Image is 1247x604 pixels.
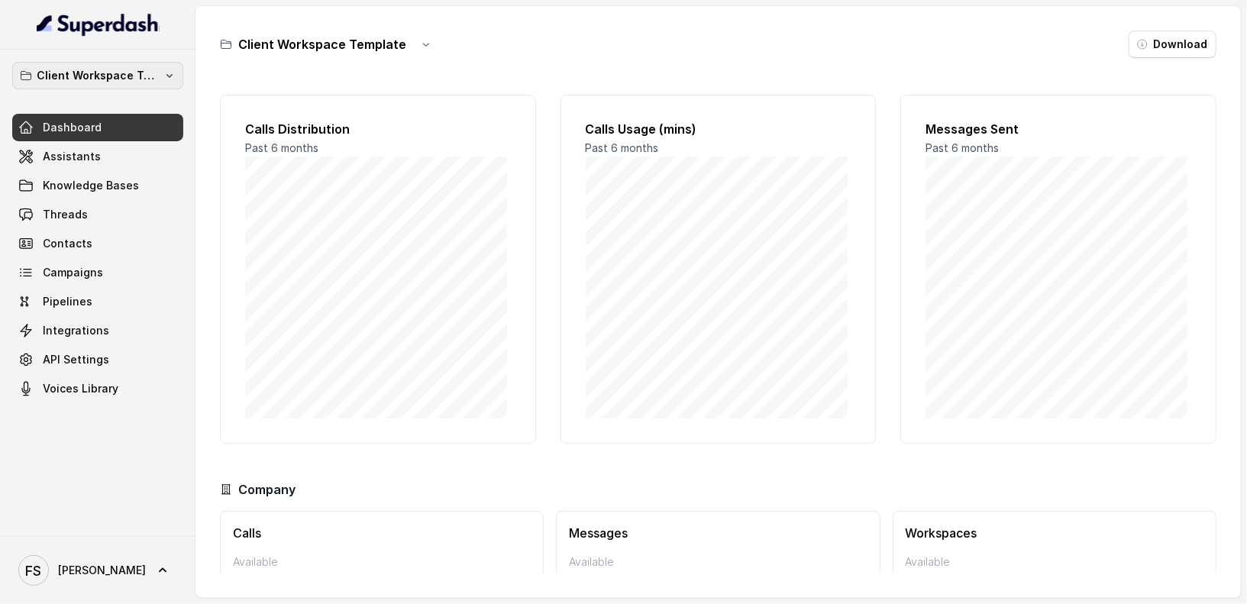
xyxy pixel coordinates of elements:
text: FS [26,563,42,579]
span: Integrations [43,323,109,338]
button: Client Workspace Template [12,62,183,89]
a: Campaigns [12,259,183,286]
p: Available [906,554,1203,570]
span: Knowledge Bases [43,178,139,193]
p: 469 messages [569,570,867,588]
h2: Messages Sent [926,120,1191,138]
span: [PERSON_NAME] [58,563,146,578]
span: API Settings [43,352,109,367]
img: light.svg [37,12,160,37]
p: Available [233,554,531,570]
h2: Calls Usage (mins) [586,120,851,138]
p: Client Workspace Template [37,66,159,85]
a: Pipelines [12,288,183,315]
span: Voices Library [43,381,118,396]
a: Assistants [12,143,183,170]
p: 1 Workspaces [906,570,1203,588]
a: Dashboard [12,114,183,141]
h3: Calls [233,524,531,542]
span: Threads [43,207,88,222]
p: Available [569,554,867,570]
span: Contacts [43,236,92,251]
a: Voices Library [12,375,183,402]
span: Past 6 months [586,141,659,154]
span: Past 6 months [926,141,999,154]
button: Download [1129,31,1216,58]
a: Knowledge Bases [12,172,183,199]
a: Threads [12,201,183,228]
span: Dashboard [43,120,102,135]
h3: Messages [569,524,867,542]
span: Assistants [43,149,101,164]
span: Campaigns [43,265,103,280]
h3: Workspaces [906,524,1203,542]
p: 87865 mins [233,570,531,588]
h3: Client Workspace Template [238,35,406,53]
a: Contacts [12,230,183,257]
span: Pipelines [43,294,92,309]
a: Integrations [12,317,183,344]
a: API Settings [12,346,183,373]
h2: Calls Distribution [245,120,511,138]
span: Past 6 months [245,141,318,154]
a: [PERSON_NAME] [12,549,183,592]
h3: Company [238,480,296,499]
